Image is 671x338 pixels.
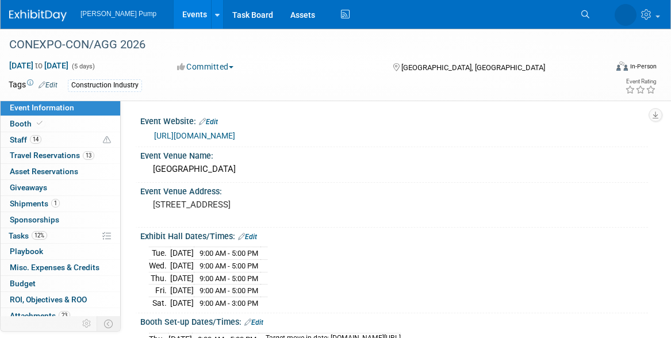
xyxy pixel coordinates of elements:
[140,113,648,128] div: Event Website:
[1,196,120,212] a: Shipments1
[154,131,235,140] a: [URL][DOMAIN_NAME]
[170,247,194,260] td: [DATE]
[9,79,57,92] td: Tags
[140,313,648,328] div: Booth Set-up Dates/Times:
[625,79,656,84] div: Event Rating
[10,183,47,192] span: Giveaways
[556,60,657,77] div: Event Format
[10,119,45,128] span: Booth
[1,244,120,259] a: Playbook
[83,151,94,160] span: 13
[39,81,57,89] a: Edit
[200,299,258,308] span: 9:00 AM - 3:00 PM
[9,231,47,240] span: Tasks
[77,316,97,331] td: Personalize Event Tab Strip
[1,180,120,195] a: Giveaways
[10,103,74,112] span: Event Information
[140,183,648,197] div: Event Venue Address:
[1,260,120,275] a: Misc. Expenses & Credits
[9,60,69,71] span: [DATE] [DATE]
[1,100,120,116] a: Event Information
[30,135,41,144] span: 14
[33,61,44,70] span: to
[71,63,95,70] span: (5 days)
[1,276,120,291] a: Budget
[1,116,120,132] a: Booth
[140,228,648,243] div: Exhibit Hall Dates/Times:
[1,308,120,324] a: Attachments23
[244,318,263,327] a: Edit
[10,199,60,208] span: Shipments
[80,10,156,18] span: [PERSON_NAME] Pump
[10,279,36,288] span: Budget
[149,160,639,178] div: [GEOGRAPHIC_DATA]
[170,285,194,297] td: [DATE]
[153,199,339,210] pre: [STREET_ADDRESS]
[1,148,120,163] a: Travel Reservations13
[170,297,194,309] td: [DATE]
[1,292,120,308] a: ROI, Objectives & ROO
[1,212,120,228] a: Sponsorships
[1,132,120,148] a: Staff14
[10,135,41,144] span: Staff
[103,135,111,145] span: Potential Scheduling Conflict -- at least one attendee is tagged in another overlapping event.
[238,233,257,241] a: Edit
[200,286,258,295] span: 9:00 AM - 5:00 PM
[149,260,170,272] td: Wed.
[51,199,60,208] span: 1
[9,10,67,21] img: ExhibitDay
[10,151,94,160] span: Travel Reservations
[149,297,170,309] td: Sat.
[615,4,637,26] img: Amanda Smith
[97,316,121,331] td: Toggle Event Tabs
[1,164,120,179] a: Asset Reservations
[630,62,657,71] div: In-Person
[37,120,43,126] i: Booth reservation complete
[616,62,628,71] img: Format-Inperson.png
[170,272,194,285] td: [DATE]
[200,249,258,258] span: 9:00 AM - 5:00 PM
[10,247,43,256] span: Playbook
[10,263,99,272] span: Misc. Expenses & Credits
[32,231,47,240] span: 12%
[149,285,170,297] td: Fri.
[68,79,142,91] div: Construction Industry
[140,147,648,162] div: Event Venue Name:
[199,118,218,126] a: Edit
[5,34,593,55] div: CONEXPO-CON/AGG 2026
[1,228,120,244] a: Tasks12%
[200,274,258,283] span: 9:00 AM - 5:00 PM
[401,63,545,72] span: [GEOGRAPHIC_DATA], [GEOGRAPHIC_DATA]
[200,262,258,270] span: 9:00 AM - 5:00 PM
[149,272,170,285] td: Thu.
[149,247,170,260] td: Tue.
[10,215,59,224] span: Sponsorships
[10,167,78,176] span: Asset Reservations
[173,61,238,72] button: Committed
[59,311,70,320] span: 23
[170,260,194,272] td: [DATE]
[10,295,87,304] span: ROI, Objectives & ROO
[10,311,70,320] span: Attachments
